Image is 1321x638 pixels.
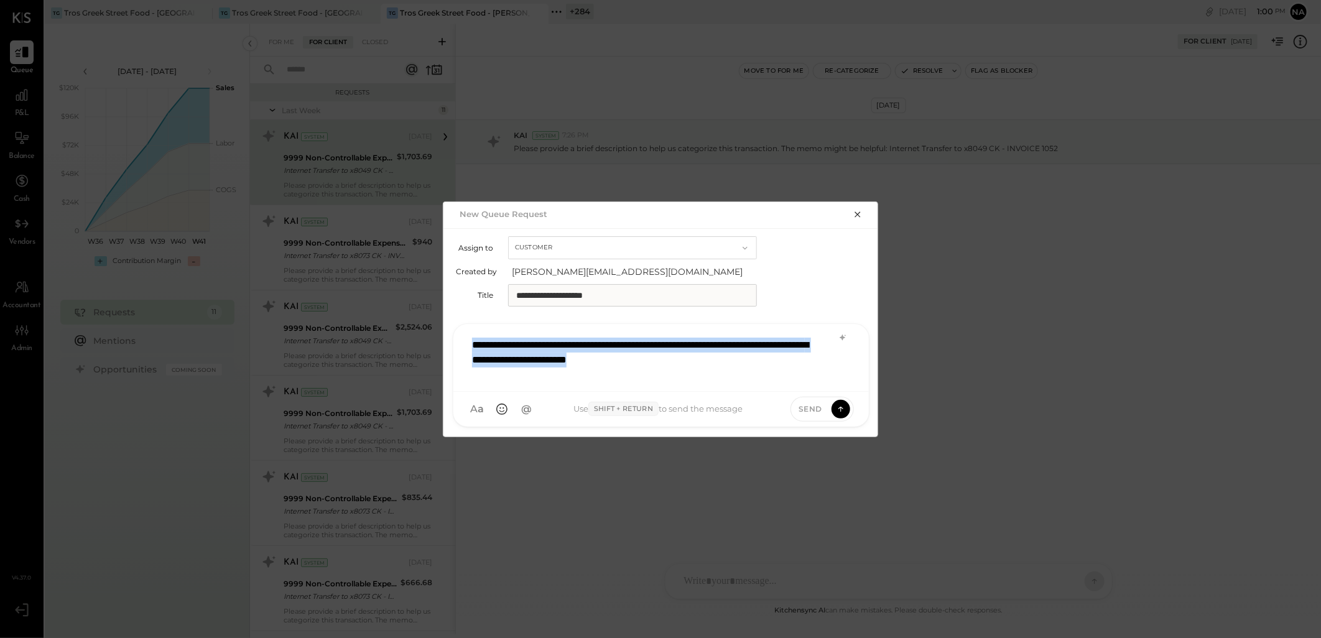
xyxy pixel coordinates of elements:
[456,267,497,276] label: Created by
[466,398,488,420] button: Aa
[456,243,493,252] label: Assign to
[460,209,547,219] h2: New Queue Request
[512,266,761,278] span: [PERSON_NAME][EMAIL_ADDRESS][DOMAIN_NAME]
[478,403,484,415] span: a
[538,402,778,417] div: Use to send the message
[522,403,532,415] span: @
[588,402,659,417] span: Shift + Return
[799,404,822,414] span: Send
[508,236,757,259] button: Customer
[456,290,493,300] label: Title
[516,398,538,420] button: @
